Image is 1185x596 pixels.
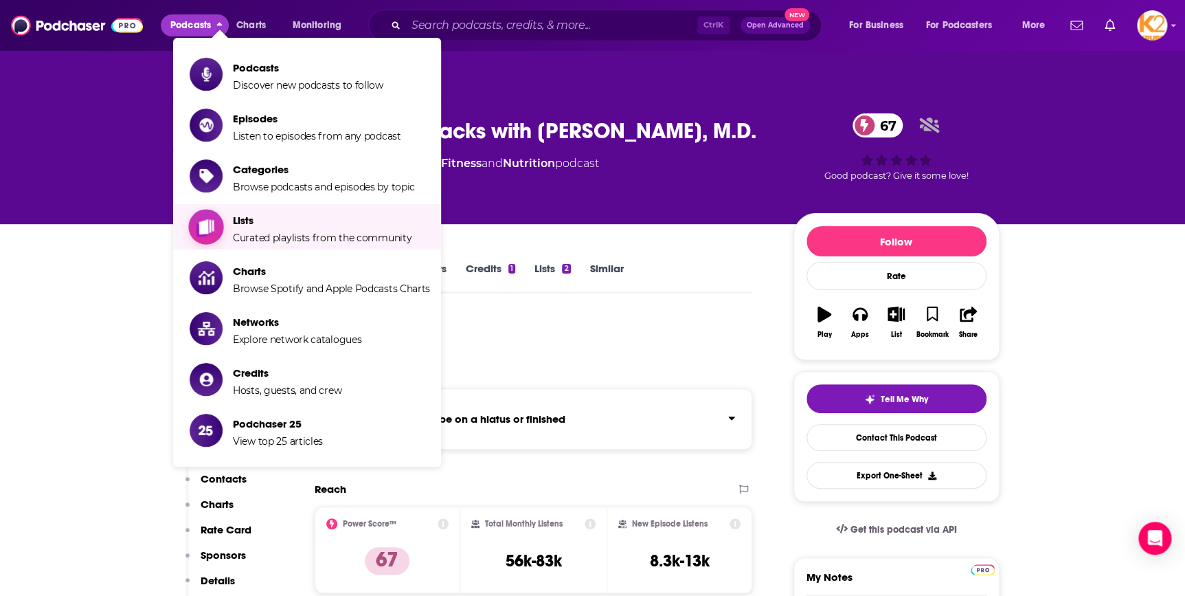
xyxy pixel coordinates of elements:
div: Apps [851,331,869,339]
h3: 56k-83k [505,551,561,571]
span: Explore network catalogues [233,333,361,346]
span: New [785,8,809,21]
div: 67Good podcast? Give it some love! [793,104,1000,190]
span: Podchaser 25 [233,417,323,430]
button: Share [950,298,986,347]
span: Browse Spotify and Apple Podcasts Charts [233,283,430,295]
button: Export One-Sheet [806,462,986,489]
span: Categories [233,163,415,176]
img: Podchaser - Follow, Share and Rate Podcasts [11,12,143,38]
h2: Power Score™ [343,519,396,529]
div: Play [817,331,831,339]
span: Hosts, guests, and crew [233,384,341,397]
button: open menu [1012,14,1062,36]
div: 1 [508,264,515,274]
section: Click to expand status details [315,388,753,450]
div: Search podcasts, credits, & more... [381,10,835,41]
h2: Total Monthly Listens [485,519,563,529]
span: For Business [849,16,903,35]
span: Ctrl K [697,16,730,34]
a: Similar [590,262,624,294]
p: Details [201,574,235,587]
span: Lists [233,214,411,227]
span: Monitoring [293,16,341,35]
button: Sponsors [185,549,246,574]
a: Get this podcast via API [825,513,968,547]
span: 67 [866,113,903,137]
button: Apps [842,298,878,347]
h2: Reach [315,483,346,496]
div: Rate [806,262,986,290]
button: Open AdvancedNew [741,17,810,34]
span: Tell Me Why [881,394,928,405]
button: Contacts [185,472,247,498]
span: Listen to episodes from any podcast [233,130,401,142]
span: View top 25 articles [233,435,323,448]
span: Podcasts [233,61,383,74]
a: 67 [853,113,903,137]
span: Podcasts [170,16,211,35]
a: Pro website [971,562,995,575]
button: List [878,298,914,347]
p: Sponsors [201,549,246,562]
button: open menu [917,14,1012,36]
img: Podchaser Pro [971,564,995,575]
div: Bookmark [916,331,948,339]
button: close menu [161,14,229,36]
span: More [1022,16,1045,35]
button: open menu [283,14,359,36]
div: 2 [562,264,570,274]
button: open menu [839,14,921,36]
span: Logged in as K2Krupp [1137,10,1167,41]
img: User Profile [1137,10,1167,41]
span: For Podcasters [926,16,992,35]
a: Credits1 [466,262,515,294]
a: Show notifications dropdown [1065,14,1088,37]
div: List [891,331,902,339]
input: Search podcasts, credits, & more... [406,14,697,36]
button: Follow [806,226,986,256]
button: Show profile menu [1137,10,1167,41]
span: Charts [233,265,430,278]
span: Episodes [233,112,401,125]
a: Lists2 [534,262,570,294]
span: Discover new podcasts to follow [233,79,383,91]
h3: 8.3k-13k [650,551,710,571]
h2: New Episode Listens [632,519,708,529]
p: Rate Card [201,523,251,536]
span: Networks [233,316,361,329]
span: Credits [233,366,341,379]
button: Bookmark [914,298,950,347]
span: and [482,157,503,170]
label: My Notes [806,571,986,595]
span: Good podcast? Give it some love! [824,170,969,181]
a: Contact This Podcast [806,424,986,451]
span: Open Advanced [747,22,804,29]
div: Open Intercom Messenger [1138,522,1171,555]
span: Curated playlists from the community [233,232,411,244]
a: Charts [227,14,274,36]
button: Charts [185,498,234,523]
p: Contacts [201,472,247,485]
span: Browse podcasts and episodes by topic [233,181,415,193]
div: Share [959,331,978,339]
button: tell me why sparkleTell Me Why [806,384,986,413]
span: Charts [236,16,266,35]
p: Charts [201,498,234,511]
button: Play [806,298,842,347]
span: Get this podcast via API [850,524,956,536]
a: Show notifications dropdown [1099,14,1120,37]
p: 67 [365,547,409,575]
img: tell me why sparkle [864,394,875,405]
a: Nutrition [503,157,555,170]
button: Rate Card [185,523,251,549]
